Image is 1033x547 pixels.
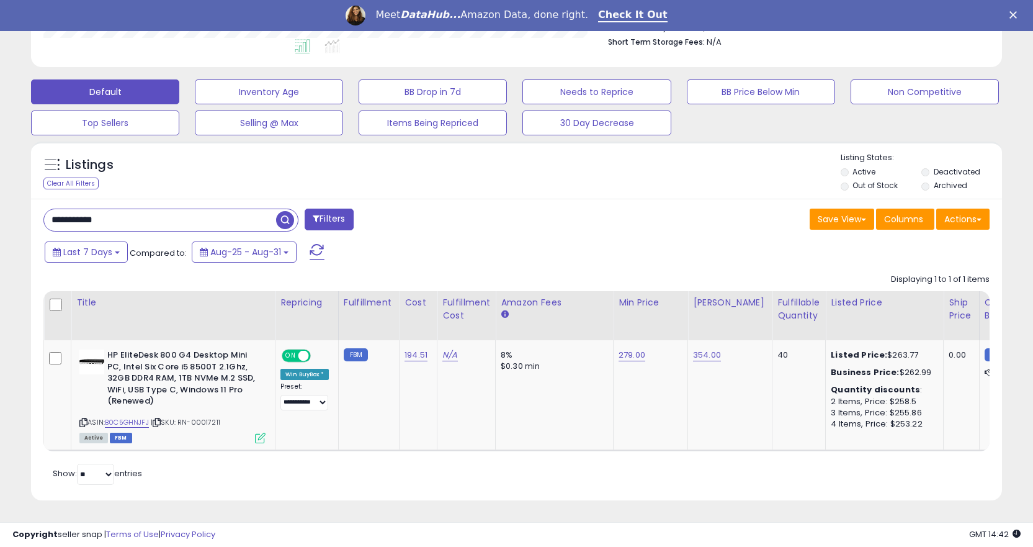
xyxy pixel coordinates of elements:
button: 30 Day Decrease [522,111,671,135]
button: BB Drop in 7d [359,79,507,104]
div: 8% [501,350,604,361]
button: Columns [876,209,934,230]
button: Filters [305,209,353,230]
div: Fulfillment Cost [442,296,490,322]
div: $263.77 [831,350,934,361]
span: Compared to: [130,247,187,259]
a: Check It Out [598,9,668,22]
button: Inventory Age [195,79,343,104]
div: Close [1009,11,1022,19]
label: Archived [934,180,967,191]
a: 354.00 [693,349,721,361]
span: N/A [707,36,722,48]
button: Needs to Reprice [522,79,671,104]
div: seller snap | | [12,529,215,541]
p: Listing States: [841,152,1002,164]
b: Short Term Storage Fees: [608,37,705,47]
div: 40 [777,350,816,361]
button: Last 7 Days [45,242,128,263]
a: Privacy Policy [161,528,215,540]
span: | SKU: RN-00017211 [151,417,220,427]
div: 4 Items, Price: $253.22 [831,418,934,430]
div: 0.00 [949,350,969,361]
i: DataHub... [400,9,460,20]
div: Cost [405,296,432,309]
label: Deactivated [934,166,980,177]
a: B0C5GHNJFJ [105,417,149,428]
div: Preset: [280,382,329,410]
div: Min Price [619,296,682,309]
div: Displaying 1 to 1 of 1 items [891,274,990,286]
div: Fulfillable Quantity [777,296,820,322]
div: $262.99 [831,367,934,378]
span: Last 7 Days [63,246,112,258]
div: 2 Items, Price: $258.5 [831,396,934,407]
div: Meet Amazon Data, done right. [375,9,588,21]
div: Clear All Filters [43,178,99,189]
b: HP EliteDesk 800 G4 Desktop Mini PC, Intel Six Core i5 8500T 2.1Ghz, 32GB DDR4 RAM, 1TB NVMe M.2 ... [107,350,258,410]
a: N/A [442,349,457,361]
a: Terms of Use [106,528,159,540]
button: Items Being Repriced [359,111,507,135]
label: Out of Stock [852,180,898,191]
button: Non Competitive [851,79,999,104]
b: Business Price: [831,366,899,378]
span: 2025-09-8 14:42 GMT [969,528,1021,540]
div: 3 Items, Price: $255.86 [831,407,934,418]
label: Active [852,166,875,177]
span: FBM [110,433,132,443]
div: Fulfillment [344,296,394,309]
div: Listed Price [831,296,938,309]
button: Actions [936,209,990,230]
div: [PERSON_NAME] [693,296,767,309]
small: Amazon Fees. [501,309,508,320]
a: 279.00 [619,349,645,361]
strong: Copyright [12,528,58,540]
div: Amazon Fees [501,296,608,309]
div: : [831,384,934,396]
b: Listed Price: [831,349,887,361]
b: Total Inventory Value: [608,22,692,33]
button: BB Price Below Min [687,79,835,104]
img: Profile image for Georgie [346,6,365,25]
button: Aug-25 - Aug-31 [192,242,297,263]
span: Aug-25 - Aug-31 [210,246,281,258]
button: Save View [810,209,874,230]
b: Quantity discounts [831,384,920,396]
small: FBM [985,348,1009,361]
div: ASIN: [79,350,266,441]
span: Columns [884,213,923,225]
button: Default [31,79,179,104]
div: Title [76,296,270,309]
h5: Listings [66,156,114,174]
div: Repricing [280,296,333,309]
img: 31A2w0FVXyL._SL40_.jpg [79,350,104,374]
span: OFF [309,351,329,361]
span: All listings currently available for purchase on Amazon [79,433,108,443]
div: Ship Price [949,296,973,322]
a: 194.51 [405,349,427,361]
small: FBM [344,348,368,361]
button: Selling @ Max [195,111,343,135]
div: $0.30 min [501,361,604,372]
div: Win BuyBox * [280,369,329,380]
span: ON [283,351,298,361]
span: Show: entries [53,468,142,479]
button: Top Sellers [31,111,179,135]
